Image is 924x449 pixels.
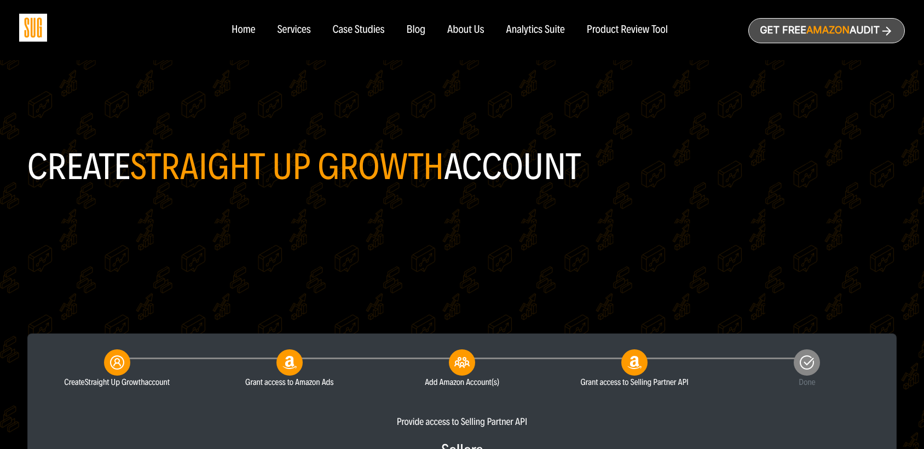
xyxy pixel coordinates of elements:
a: Services [277,24,310,36]
span: Amazon [806,25,850,36]
small: Grant access to Amazon Ads [211,376,367,389]
h1: Create account [27,151,897,183]
a: Analytics Suite [506,24,565,36]
a: Home [232,24,255,36]
img: Sug [19,14,47,42]
small: Done [729,376,885,389]
a: Case Studies [333,24,385,36]
span: Straight Up Growth [85,377,145,387]
small: Grant access to Selling Partner API [557,376,713,389]
a: About Us [447,24,484,36]
a: Product Review Tool [587,24,668,36]
span: Straight Up Growth [130,145,444,189]
div: Provide access to Selling Partner API [39,415,885,428]
a: Get freeAmazonAudit [748,18,905,43]
small: Add Amazon Account(s) [384,376,540,389]
a: Blog [407,24,426,36]
small: Create account [39,376,195,389]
